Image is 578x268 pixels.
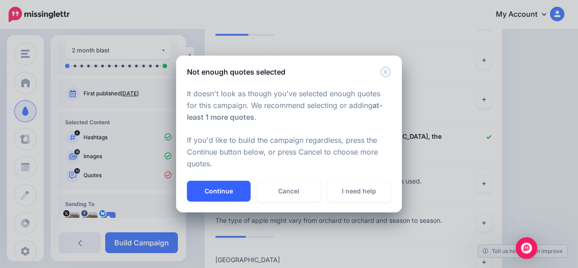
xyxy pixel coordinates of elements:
[187,66,285,77] h5: Not enough quotes selected
[327,181,391,202] a: I need help
[187,181,251,202] button: Continue
[257,181,321,202] a: Cancel
[516,237,537,259] div: Open Intercom Messenger
[380,66,391,78] button: Close
[187,101,382,122] b: at-least 1 more quotes
[187,88,391,170] p: It doesn't look as though you've selected enough quotes for this campaign. We recommend selecting...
